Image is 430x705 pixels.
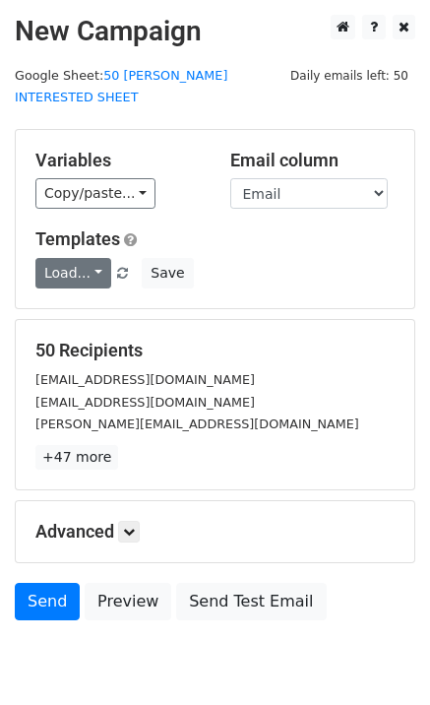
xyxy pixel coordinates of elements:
iframe: Chat Widget [332,610,430,705]
a: Preview [85,583,171,620]
a: 50 [PERSON_NAME] INTERESTED SHEET [15,68,227,105]
a: Templates [35,228,120,249]
small: [EMAIL_ADDRESS][DOMAIN_NAME] [35,372,255,387]
button: Save [142,258,193,288]
h5: Email column [230,150,396,171]
a: Copy/paste... [35,178,155,209]
a: Send [15,583,80,620]
h5: Variables [35,150,201,171]
small: [PERSON_NAME][EMAIL_ADDRESS][DOMAIN_NAME] [35,417,359,431]
span: Daily emails left: 50 [283,65,415,87]
h5: Advanced [35,521,395,543]
a: Daily emails left: 50 [283,68,415,83]
small: [EMAIL_ADDRESS][DOMAIN_NAME] [35,395,255,410]
a: Send Test Email [176,583,326,620]
a: Load... [35,258,111,288]
h5: 50 Recipients [35,340,395,361]
small: Google Sheet: [15,68,227,105]
a: +47 more [35,445,118,470]
h2: New Campaign [15,15,415,48]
